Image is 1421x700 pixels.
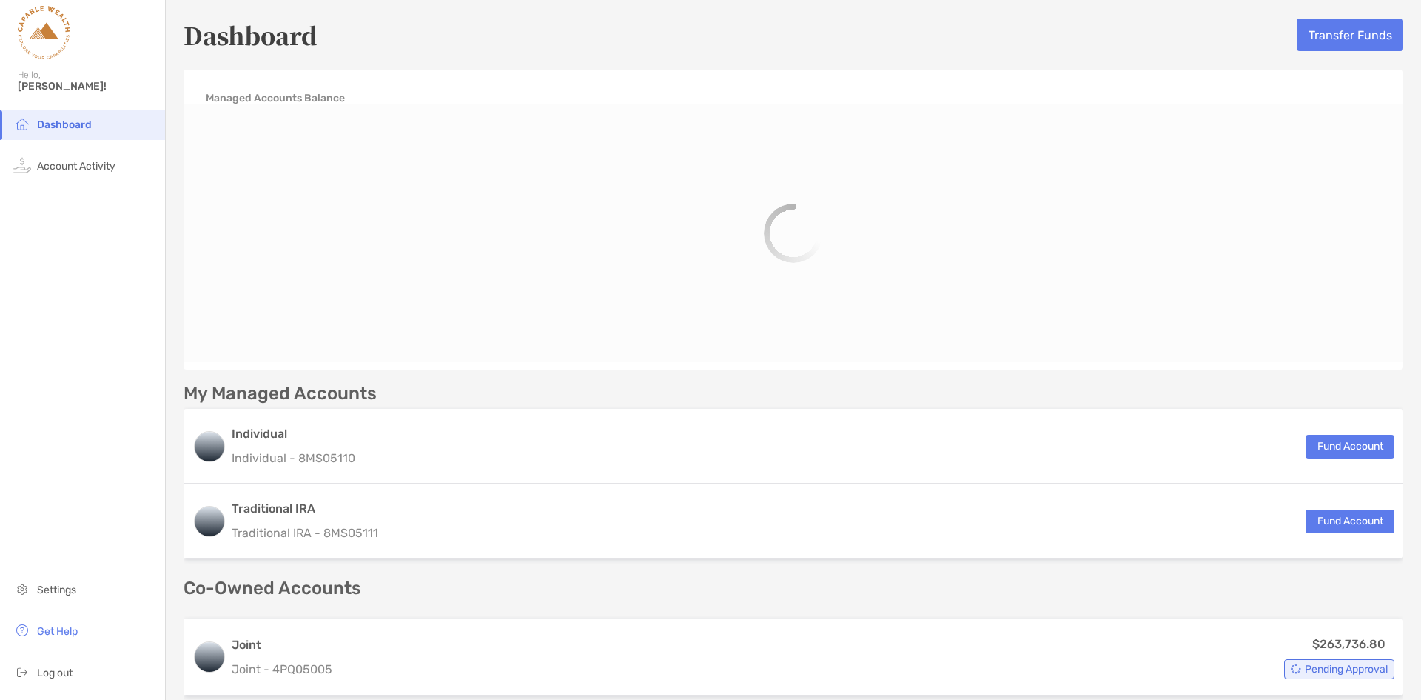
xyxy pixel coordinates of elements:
[37,625,78,638] span: Get Help
[232,500,378,518] h3: Traditional IRA
[1305,665,1388,673] span: Pending Approval
[37,667,73,679] span: Log out
[37,119,92,131] span: Dashboard
[1297,19,1403,51] button: Transfer Funds
[195,507,224,536] img: logo account
[13,580,31,598] img: settings icon
[195,432,224,461] img: logo account
[1306,435,1394,459] button: Fund Account
[195,642,224,672] img: logo account
[232,524,378,542] p: Traditional IRA - 8MS05111
[13,663,31,681] img: logout icon
[13,621,31,639] img: get-help icon
[1312,635,1385,653] p: $263,736.80
[184,18,318,52] h5: Dashboard
[18,6,70,59] img: Zoe Logo
[37,160,115,173] span: Account Activity
[206,92,345,104] h4: Managed Accounts Balance
[184,579,1403,598] p: Co-Owned Accounts
[18,80,156,93] span: [PERSON_NAME]!
[184,384,377,403] p: My Managed Accounts
[1291,664,1301,674] img: Account Status icon
[232,425,355,443] h3: Individual
[37,584,76,596] span: Settings
[1306,510,1394,533] button: Fund Account
[232,449,355,467] p: Individual - 8MS05110
[232,660,332,679] p: Joint - 4PQ05005
[13,156,31,174] img: activity icon
[232,636,332,654] h3: Joint
[13,115,31,133] img: household icon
